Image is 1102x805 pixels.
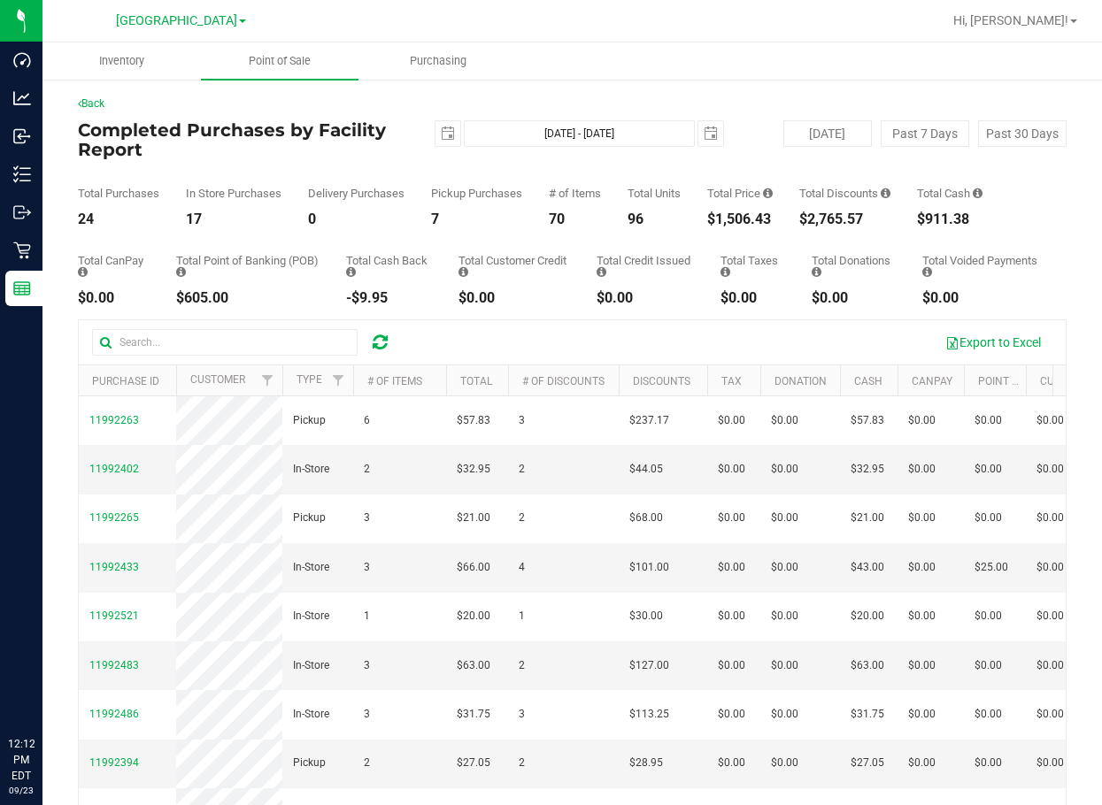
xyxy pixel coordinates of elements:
span: In-Store [293,559,329,576]
span: $57.83 [457,412,490,429]
span: 2 [364,461,370,478]
a: Back [78,97,104,110]
a: Point of Sale [201,42,359,80]
a: Purchasing [358,42,517,80]
a: Tax [721,375,742,387]
a: Cash [854,375,882,387]
span: $57.83 [851,412,884,429]
div: Total Credit Issued [597,255,695,278]
span: $0.00 [975,510,1002,526]
span: $63.00 [457,657,490,674]
span: select [435,121,460,146]
span: Pickup [293,755,326,771]
span: $20.00 [851,608,884,625]
a: Filter [324,365,353,395]
span: 11992486 [89,708,139,720]
span: [GEOGRAPHIC_DATA] [116,13,237,28]
span: In-Store [293,461,329,478]
a: Total [460,375,492,387]
span: $0.00 [1036,706,1064,723]
div: $0.00 [597,291,695,305]
span: $0.00 [908,706,936,723]
span: 1 [519,608,525,625]
span: $0.00 [718,510,745,526]
a: Discounts [633,375,690,387]
span: $0.00 [771,461,798,478]
a: Inventory [42,42,201,80]
div: $605.00 [176,291,319,305]
span: select [698,121,723,146]
div: Total Taxes [721,255,785,278]
span: $0.00 [718,559,745,576]
span: 4 [519,559,525,576]
a: # of Items [367,375,422,387]
span: Pickup [293,510,326,526]
span: $0.00 [908,559,936,576]
div: Total Discounts [799,188,890,199]
span: Purchasing [386,53,490,69]
inline-svg: Dashboard [13,51,31,69]
a: Purchase ID [92,375,159,387]
div: Total Cash Back [346,255,433,278]
span: $0.00 [908,608,936,625]
span: $0.00 [771,657,798,674]
i: Sum of the successful, non-voided point-of-banking payment transactions, both via payment termina... [176,266,186,278]
span: 3 [364,657,370,674]
span: $43.00 [851,559,884,576]
div: Total Units [628,188,681,199]
div: Total Cash [917,188,983,199]
span: $32.95 [851,461,884,478]
span: $28.95 [629,755,663,771]
span: $0.00 [908,657,936,674]
i: Sum of all voided payment transaction amounts, excluding tips and transaction fees, for all purch... [922,266,932,278]
a: Donation [774,375,827,387]
inline-svg: Retail [13,241,31,259]
span: Inventory [75,53,168,69]
div: Pickup Purchases [431,188,522,199]
span: 6 [364,412,370,429]
span: In-Store [293,608,329,625]
span: $66.00 [457,559,490,576]
span: $0.00 [1036,755,1064,771]
div: Total Voided Payments [922,255,1040,278]
span: $25.00 [975,559,1008,576]
span: $0.00 [771,510,798,526]
span: $0.00 [771,755,798,771]
span: $21.00 [851,510,884,526]
a: # of Discounts [522,375,605,387]
span: $0.00 [771,608,798,625]
div: Delivery Purchases [308,188,405,199]
div: 0 [308,212,405,226]
span: $0.00 [908,412,936,429]
div: 70 [549,212,601,226]
div: $0.00 [922,291,1040,305]
span: $0.00 [975,706,1002,723]
span: 11992265 [89,511,139,524]
span: $0.00 [975,755,1002,771]
a: CanPay [912,375,952,387]
inline-svg: Outbound [13,203,31,221]
div: Total Point of Banking (POB) [176,255,319,278]
span: 11992402 [89,463,139,475]
span: $0.00 [908,755,936,771]
span: $0.00 [1036,657,1064,674]
div: $911.38 [917,212,983,226]
p: 09/23 [8,784,35,797]
span: $27.05 [457,755,490,771]
span: $68.00 [629,510,663,526]
span: 2 [519,461,525,478]
div: 24 [78,212,159,226]
iframe: Resource center [18,663,71,717]
span: $20.00 [457,608,490,625]
span: $0.00 [1036,608,1064,625]
span: 2 [519,657,525,674]
div: $2,765.57 [799,212,890,226]
div: -$9.95 [346,291,433,305]
div: $0.00 [812,291,896,305]
span: $0.00 [718,755,745,771]
i: Sum of the successful, non-voided cash payment transactions for all purchases in the date range. ... [973,188,983,199]
span: 11992483 [89,659,139,671]
a: Customer [190,373,245,386]
span: $0.00 [908,510,936,526]
span: 2 [364,755,370,771]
